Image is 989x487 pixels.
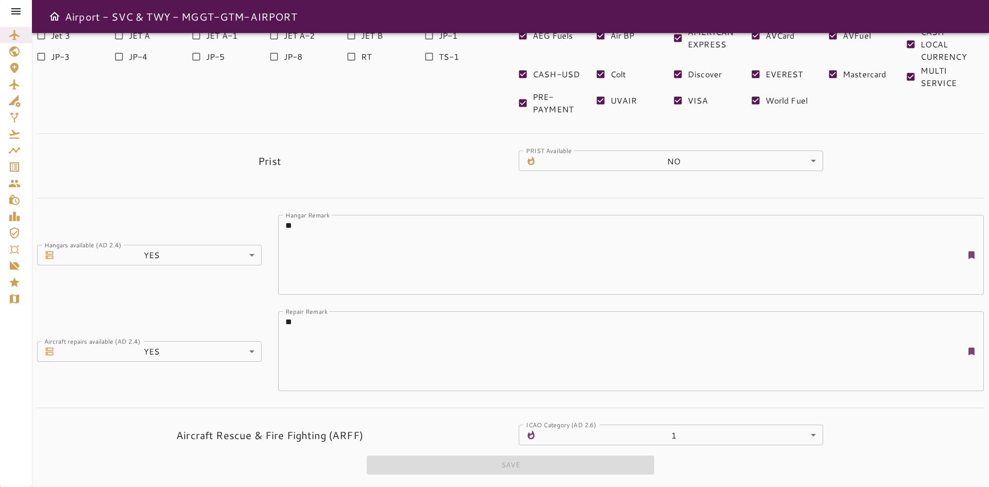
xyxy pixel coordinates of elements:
span: PRE-PAYMENT [533,91,588,115]
span: AVFuel [843,29,871,42]
span: JP-1 [439,29,458,42]
span: MULTI SERVICE [920,64,976,89]
div: YES [59,245,262,265]
span: JET B [361,29,383,42]
span: UVAIR [610,94,637,107]
span: JP-8 [284,51,303,63]
label: Hangar Remark [285,210,330,219]
span: Mastercard [843,68,886,80]
span: AVCard [765,29,795,42]
button: Open drawer [44,6,65,27]
label: PRIST Available [526,146,572,155]
span: Jet 3 [51,29,70,42]
span: JP-5 [206,51,225,63]
div: YES [59,341,262,362]
span: VISA [688,94,708,107]
span: Colt [610,68,626,80]
span: JET A [129,29,150,42]
h6: Prist [258,153,281,169]
label: Aircraft repairs available (AD 2.4) [44,337,140,345]
span: TS-1 [439,51,459,63]
label: Repair Remark [285,307,328,315]
div: NO [540,150,823,171]
span: AEG Fuels [533,29,573,42]
span: JP-4 [129,51,148,63]
label: ICAO Category (AD 2.6) [526,420,596,429]
span: Air BP [610,29,635,42]
span: EVEREST [765,68,803,80]
span: CASH-USD [533,68,580,80]
span: RT [361,51,371,63]
span: CASH-LOCAL CURRENCY [920,26,976,63]
span: AMERICAN EXPRESS [688,26,743,51]
span: JET A-1 [206,29,237,42]
div: 1 [540,425,823,445]
span: JET A-2 [284,29,315,42]
h6: Airport - SVC & TWY - MGGT-GTM-AIRPORT [65,8,297,25]
label: Hangars available (AD 2.4) [44,240,121,249]
span: World Fuel [765,94,808,107]
h6: Aircraft Rescue & Fire Fighting (ARFF) [176,427,363,443]
span: Discover [688,68,722,80]
span: JP-3 [51,51,70,63]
